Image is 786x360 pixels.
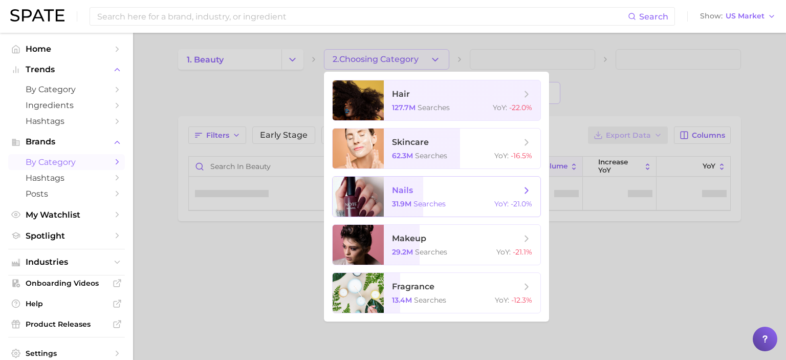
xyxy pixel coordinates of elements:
span: Trends [26,65,107,74]
span: YoY : [494,199,509,208]
ul: 2.Choosing Category [324,72,549,322]
span: 29.2m [392,247,413,257]
span: -16.5% [511,151,532,160]
button: Brands [8,134,125,150]
span: searches [418,103,450,112]
a: by Category [8,81,125,97]
span: Ingredients [26,100,107,110]
span: by Category [26,84,107,94]
img: SPATE [10,9,64,22]
input: Search here for a brand, industry, or ingredient [96,8,628,25]
span: by Category [26,157,107,167]
span: searches [413,199,446,208]
span: 62.3m [392,151,413,160]
span: Spotlight [26,231,107,241]
span: -22.0% [509,103,532,112]
span: Industries [26,258,107,267]
a: Home [8,41,125,57]
span: YoY : [496,247,511,257]
a: Spotlight [8,228,125,244]
span: searches [415,247,447,257]
span: searches [415,151,447,160]
a: Hashtags [8,113,125,129]
span: 31.9m [392,199,411,208]
span: Search [639,12,668,22]
span: YoY : [494,151,509,160]
span: Show [700,13,723,19]
span: Product Releases [26,320,107,329]
span: skincare [392,137,429,147]
span: 127.7m [392,103,416,112]
span: My Watchlist [26,210,107,220]
a: Help [8,296,125,311]
span: Onboarding Videos [26,279,107,288]
span: Posts [26,189,107,199]
span: searches [414,295,446,305]
span: hair [392,89,410,99]
a: Ingredients [8,97,125,113]
a: Posts [8,186,125,202]
button: Trends [8,62,125,77]
span: -21.1% [513,247,532,257]
span: nails [392,185,413,195]
span: -21.0% [511,199,532,208]
span: 13.4m [392,295,412,305]
span: YoY : [495,295,509,305]
span: Hashtags [26,173,107,183]
a: Product Releases [8,316,125,332]
span: YoY : [493,103,507,112]
span: Help [26,299,107,308]
a: My Watchlist [8,207,125,223]
a: Hashtags [8,170,125,186]
span: Settings [26,349,107,358]
button: Industries [8,255,125,270]
span: Hashtags [26,116,107,126]
a: by Category [8,154,125,170]
button: ShowUS Market [697,10,778,23]
span: -12.3% [511,295,532,305]
span: makeup [392,234,426,243]
span: US Market [726,13,765,19]
span: Brands [26,137,107,146]
a: Onboarding Videos [8,276,125,291]
span: Home [26,44,107,54]
span: fragrance [392,282,434,291]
